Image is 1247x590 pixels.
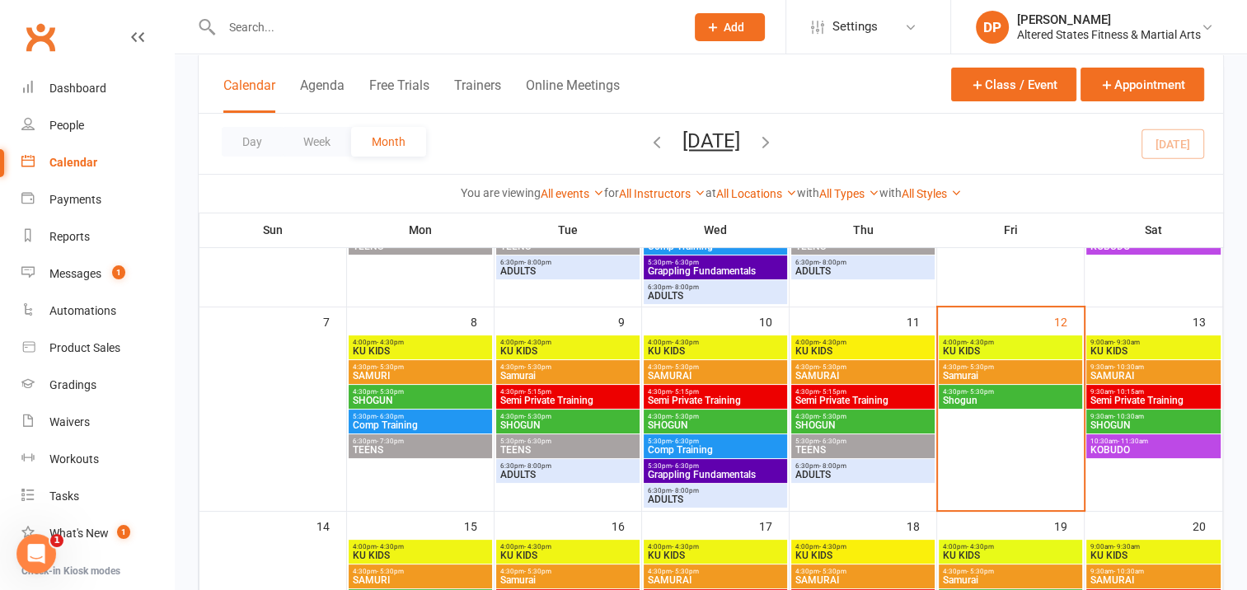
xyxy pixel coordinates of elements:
span: 6:30pm [795,259,931,266]
span: 6:30pm [352,438,489,445]
span: Samurai [942,371,1079,381]
button: Add [695,13,765,41]
span: 4:30pm [499,388,636,396]
span: - 5:15pm [819,388,846,396]
span: 4:30pm [499,413,636,420]
span: TEENS [352,445,489,455]
span: ADULTS [795,266,931,276]
span: - 5:30pm [672,568,699,575]
span: 4:00pm [942,339,1079,346]
span: 4:00pm [942,543,1079,550]
button: Day [222,127,283,157]
span: TEENS [499,445,636,455]
span: 4:00pm [795,543,931,550]
span: 4:00pm [795,339,931,346]
th: Sat [1085,213,1223,247]
span: 4:30pm [795,413,931,420]
div: Dashboard [49,82,106,95]
button: Free Trials [369,77,429,113]
span: - 5:30pm [377,568,404,575]
div: 14 [316,512,346,539]
span: 4:30pm [942,568,1079,575]
a: All Styles [902,187,962,200]
span: - 4:30pm [377,339,404,346]
span: - 4:30pm [524,543,551,550]
button: Calendar [223,77,275,113]
a: Workouts [21,441,174,478]
div: Payments [49,193,101,206]
span: 5:30pm [647,259,784,266]
a: Automations [21,293,174,330]
span: - 5:30pm [819,568,846,575]
span: SAMURAI [647,575,784,585]
button: Online Meetings [526,77,620,113]
span: 4:30pm [647,388,784,396]
span: Grappling Fundamentals [647,266,784,276]
span: 4:30pm [647,413,784,420]
span: 9:30am [1090,388,1218,396]
span: SHOGUN [499,420,636,430]
div: Product Sales [49,341,120,354]
span: 6:30pm [499,462,636,470]
span: SAMURAI [795,371,931,381]
div: DP [976,11,1009,44]
a: People [21,107,174,144]
span: KU KIDS [352,346,489,356]
a: Calendar [21,144,174,181]
span: 4:30pm [352,568,489,575]
span: - 8:00pm [524,259,551,266]
span: 1 [112,265,125,279]
span: 6:30pm [499,259,636,266]
span: - 4:30pm [819,543,846,550]
div: 20 [1193,512,1222,539]
button: Class / Event [951,68,1076,101]
a: Reports [21,218,174,255]
div: 15 [464,512,494,539]
th: Tue [495,213,642,247]
span: 6:30pm [647,283,784,291]
span: ADULTS [795,470,931,480]
span: TEENS [795,445,931,455]
div: 7 [323,307,346,335]
a: All Types [819,187,879,200]
span: - 5:30pm [967,363,994,371]
span: 4:30pm [795,388,931,396]
div: [PERSON_NAME] [1017,12,1201,27]
input: Search... [217,16,673,39]
span: 4:30pm [795,363,931,371]
th: Sun [199,213,347,247]
div: Altered States Fitness & Martial Arts [1017,27,1201,42]
span: 5:30pm [647,462,784,470]
span: Add [724,21,744,34]
span: - 10:30am [1113,363,1144,371]
span: Semi Private Training [499,396,636,405]
span: 4:30pm [647,568,784,575]
span: 5:30pm [647,438,784,445]
div: People [49,119,84,132]
div: 16 [612,512,641,539]
span: 5:30pm [352,413,489,420]
th: Fri [937,213,1085,247]
span: - 5:30pm [819,413,846,420]
a: All events [541,187,604,200]
span: - 5:15pm [672,388,699,396]
a: All Instructors [619,187,706,200]
th: Mon [347,213,495,247]
span: - 7:30pm [377,438,404,445]
span: SHOGUN [352,396,489,405]
a: Clubworx [20,16,61,58]
span: - 5:30pm [377,388,404,396]
span: 4:00pm [499,543,636,550]
strong: with [797,186,819,199]
span: - 5:30pm [672,363,699,371]
span: 9:30am [1090,413,1218,420]
span: SAMURAI [795,575,931,585]
button: Month [351,127,426,157]
span: 4:30pm [942,388,1079,396]
span: - 9:30am [1113,339,1140,346]
span: - 5:30pm [967,388,994,396]
span: 4:00pm [647,543,784,550]
div: 17 [759,512,789,539]
span: SHOGUN [1090,420,1218,430]
span: 4:30pm [499,568,636,575]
